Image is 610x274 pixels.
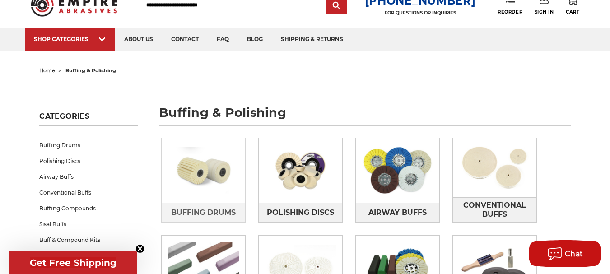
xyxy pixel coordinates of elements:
span: Reorder [498,9,522,15]
span: buffing & polishing [65,67,116,74]
a: Airway Buffs [356,203,439,222]
a: Conventional Buffs [39,185,138,200]
span: Sign In [535,9,554,15]
button: Close teaser [135,244,144,253]
a: Sisal Buffs [39,216,138,232]
img: Polishing Discs [259,141,342,200]
span: Conventional Buffs [453,198,536,222]
img: Airway Buffs [356,141,439,200]
a: Buffing Compounds [39,200,138,216]
a: Polishing Discs [259,203,342,222]
span: Cart [566,9,579,15]
div: SHOP CATEGORIES [34,36,106,42]
span: Buffing Drums [171,205,236,220]
a: shipping & returns [272,28,352,51]
img: Buffing Drums [162,141,245,200]
a: Conventional Buffs [453,197,536,222]
button: Chat [529,240,601,267]
a: blog [238,28,272,51]
a: contact [162,28,208,51]
span: Get Free Shipping [30,257,116,268]
span: Chat [565,250,583,258]
a: home [39,67,55,74]
a: Buffing Drums [39,137,138,153]
p: FOR QUESTIONS OR INQUIRIES [365,10,476,16]
a: Buff & Compound Kits [39,232,138,248]
div: Get Free ShippingClose teaser [9,251,137,274]
span: Polishing Discs [267,205,334,220]
img: Conventional Buffs [453,138,536,197]
a: faq [208,28,238,51]
a: Airway Buffs [39,169,138,185]
h1: buffing & polishing [159,107,571,126]
a: Buffing Drums [162,203,245,222]
a: about us [115,28,162,51]
a: Buffing Accessories [39,248,138,264]
a: Polishing Discs [39,153,138,169]
h5: Categories [39,112,138,126]
span: Airway Buffs [368,205,427,220]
